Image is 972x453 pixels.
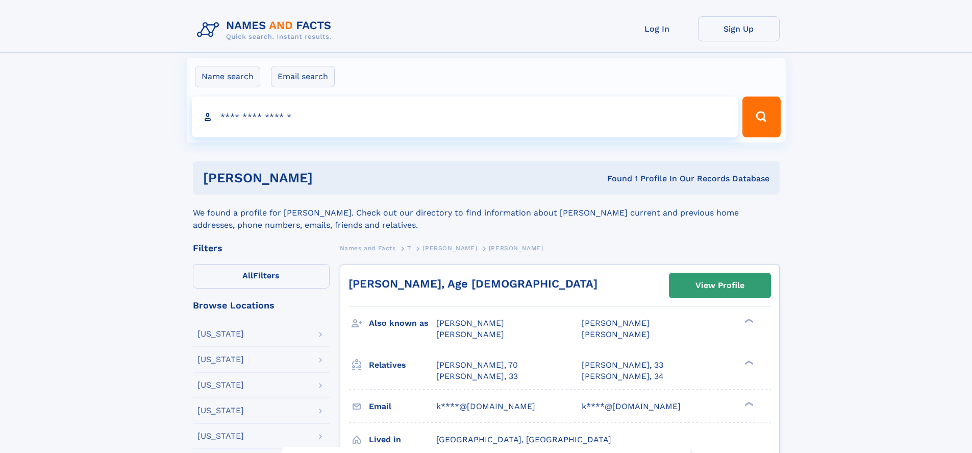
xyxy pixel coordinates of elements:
[422,242,477,254] a: [PERSON_NAME]
[271,66,335,87] label: Email search
[203,172,460,184] h1: [PERSON_NAME]
[436,371,518,382] a: [PERSON_NAME], 33
[193,244,330,253] div: Filters
[242,271,253,280] span: All
[669,273,770,298] a: View Profile
[436,329,504,339] span: [PERSON_NAME]
[582,371,664,382] a: [PERSON_NAME], 34
[582,329,650,339] span: [PERSON_NAME]
[582,318,650,328] span: [PERSON_NAME]
[616,16,698,41] a: Log In
[197,432,244,440] div: [US_STATE]
[436,318,504,328] span: [PERSON_NAME]
[369,398,436,415] h3: Email
[742,359,754,366] div: ❯
[369,431,436,448] h3: Lived in
[197,381,244,389] div: [US_STATE]
[340,242,396,254] a: Names and Facts
[193,264,330,289] label: Filters
[407,245,411,252] span: T
[698,16,780,41] a: Sign Up
[193,16,340,44] img: Logo Names and Facts
[436,435,611,444] span: [GEOGRAPHIC_DATA], [GEOGRAPHIC_DATA]
[742,400,754,407] div: ❯
[407,242,411,254] a: T
[695,274,744,297] div: View Profile
[193,195,780,231] div: We found a profile for [PERSON_NAME]. Check out our directory to find information about [PERSON_N...
[369,356,436,374] h3: Relatives
[197,330,244,338] div: [US_STATE]
[489,245,543,252] span: [PERSON_NAME]
[348,277,597,290] a: [PERSON_NAME], Age [DEMOGRAPHIC_DATA]
[192,97,738,137] input: search input
[193,301,330,310] div: Browse Locations
[197,355,244,364] div: [US_STATE]
[742,318,754,324] div: ❯
[197,407,244,415] div: [US_STATE]
[742,97,780,137] button: Search Button
[422,245,477,252] span: [PERSON_NAME]
[460,173,769,184] div: Found 1 Profile In Our Records Database
[195,66,260,87] label: Name search
[369,315,436,332] h3: Also known as
[582,360,663,371] a: [PERSON_NAME], 33
[436,360,518,371] a: [PERSON_NAME], 70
